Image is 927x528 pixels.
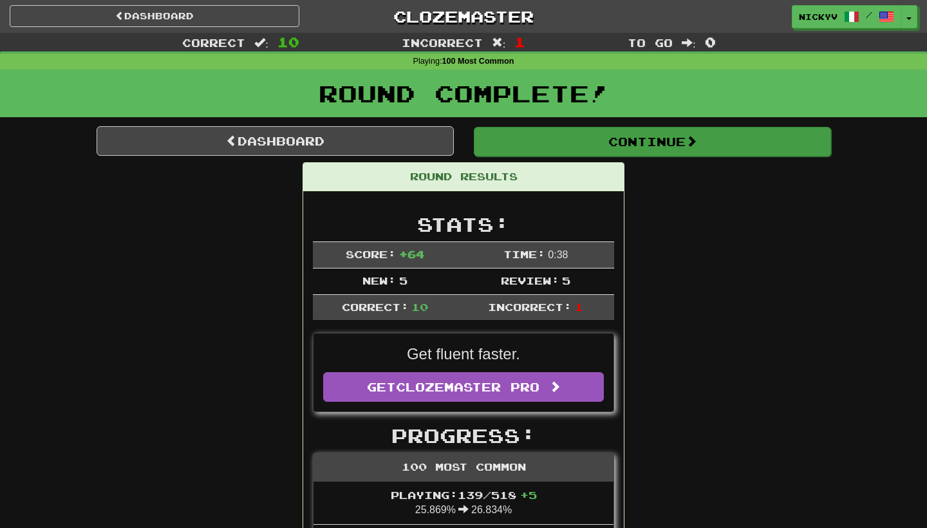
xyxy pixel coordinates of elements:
[503,248,545,260] span: Time:
[303,163,624,191] div: Round Results
[492,37,506,48] span: :
[501,274,559,287] span: Review:
[323,372,604,402] a: GetClozemaster Pro
[182,36,245,49] span: Correct
[411,301,428,313] span: 10
[277,34,299,50] span: 10
[442,57,514,66] strong: 100 Most Common
[628,36,673,49] span: To go
[562,274,570,287] span: 5
[254,37,268,48] span: :
[866,10,872,19] span: /
[97,126,454,156] a: Dashboard
[488,301,572,313] span: Incorrect:
[396,380,539,394] span: Clozemaster Pro
[342,301,409,313] span: Correct:
[319,5,608,28] a: Clozemaster
[314,482,613,525] li: 25.869% 26.834%
[323,343,604,365] p: Get fluent faster.
[313,425,614,446] h2: Progress:
[705,34,716,50] span: 0
[520,489,537,501] span: + 5
[313,214,614,235] h2: Stats:
[314,453,613,482] div: 100 Most Common
[575,301,583,313] span: 1
[391,489,537,501] span: Playing: 139 / 518
[799,11,838,23] span: nickyv
[402,36,483,49] span: Incorrect
[10,5,299,27] a: Dashboard
[362,274,396,287] span: New:
[5,80,922,106] h1: Round Complete!
[474,127,831,156] button: Continue
[399,274,407,287] span: 5
[514,34,525,50] span: 1
[399,248,424,260] span: + 64
[548,249,568,260] span: 0 : 38
[346,248,396,260] span: Score:
[682,37,696,48] span: :
[792,5,901,28] a: nickyv /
